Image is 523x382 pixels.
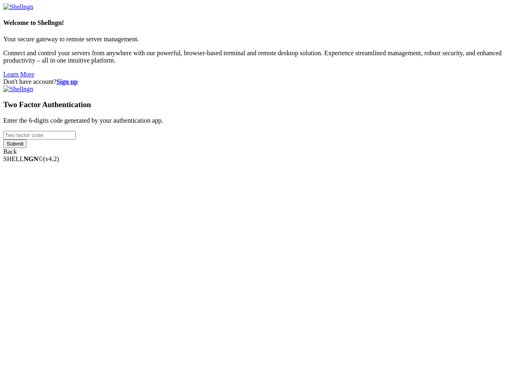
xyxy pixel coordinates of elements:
[3,117,520,124] p: Enter the 6-digits code generated by your authentication app.
[3,131,76,139] input: Two factor code
[3,85,33,93] img: Shellngn
[3,78,520,85] div: Don't have account?
[43,155,59,162] span: 4.2.0
[3,19,520,27] h4: Welcome to Shellngn!
[3,3,33,11] img: Shellngn
[3,148,17,155] a: Back
[3,71,34,78] a: Learn More
[56,78,78,85] a: Sign up
[24,155,38,162] b: NGN
[3,139,27,148] input: Submit
[3,155,59,162] span: SHELL ©
[3,100,520,109] h3: Two Factor Authentication
[3,36,520,43] p: Your secure gateway to remote server management.
[3,49,520,64] p: Connect and control your servers from anywhere with our powerful, browser-based terminal and remo...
